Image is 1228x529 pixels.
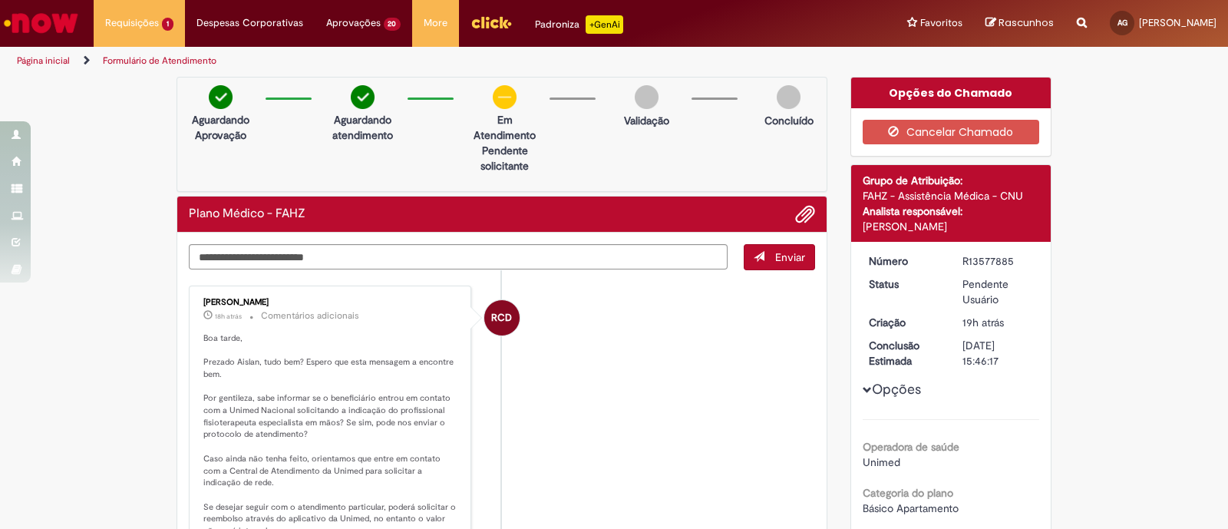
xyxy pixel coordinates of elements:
img: check-circle-green.png [351,85,375,109]
p: Aguardando atendimento [325,112,400,143]
textarea: Digite sua mensagem aqui... [189,244,728,270]
h2: Plano Médico - FAHZ Histórico de tíquete [189,207,305,221]
div: FAHZ - Assistência Médica - CNU [863,188,1040,203]
div: 29/09/2025 15:46:13 [962,315,1034,330]
div: Padroniza [535,15,623,34]
b: Operadora de saúde [863,440,959,454]
img: img-circle-grey.png [635,85,659,109]
div: [PERSON_NAME] [863,219,1040,234]
div: R13577885 [962,253,1034,269]
p: +GenAi [586,15,623,34]
dt: Número [857,253,952,269]
span: More [424,15,447,31]
a: Página inicial [17,55,70,67]
span: [PERSON_NAME] [1139,16,1216,29]
p: Aguardando Aprovação [183,112,258,143]
img: img-circle-grey.png [777,85,801,109]
p: Em Atendimento [467,112,542,143]
div: Pendente Usuário [962,276,1034,307]
span: 18h atrás [215,312,242,321]
span: Enviar [775,250,805,264]
div: [DATE] 15:46:17 [962,338,1034,369]
time: 29/09/2025 17:11:47 [215,312,242,321]
span: AG [1117,18,1127,28]
div: Analista responsável: [863,203,1040,219]
span: Favoritos [920,15,962,31]
div: Grupo de Atribuição: [863,173,1040,188]
div: Opções do Chamado [851,78,1051,108]
span: 1 [162,18,173,31]
a: Formulário de Atendimento [103,55,216,67]
span: Rascunhos [999,15,1054,30]
p: Pendente solicitante [467,143,542,174]
img: click_logo_yellow_360x200.png [470,11,512,34]
div: Rodrigo Camilo Dos Santos [484,300,520,336]
a: Rascunhos [985,16,1054,31]
dt: Status [857,276,952,292]
p: Validação [624,113,669,128]
dt: Conclusão Estimada [857,338,952,369]
b: Categoria do plano [863,486,953,500]
span: Básico Apartamento [863,501,959,515]
small: Comentários adicionais [261,309,359,322]
span: Requisições [105,15,159,31]
img: check-circle-green.png [209,85,233,109]
div: [PERSON_NAME] [203,298,459,307]
button: Enviar [744,244,815,270]
img: ServiceNow [2,8,81,38]
span: 20 [384,18,401,31]
time: 29/09/2025 15:46:13 [962,316,1004,329]
span: 19h atrás [962,316,1004,329]
span: Despesas Corporativas [196,15,303,31]
span: Aprovações [326,15,381,31]
ul: Trilhas de página [12,47,807,75]
img: circle-minus.png [493,85,517,109]
span: Unimed [863,455,900,469]
dt: Criação [857,315,952,330]
button: Cancelar Chamado [863,120,1040,144]
button: Adicionar anexos [795,204,815,224]
p: Concluído [764,113,814,128]
span: RCD [491,299,512,336]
